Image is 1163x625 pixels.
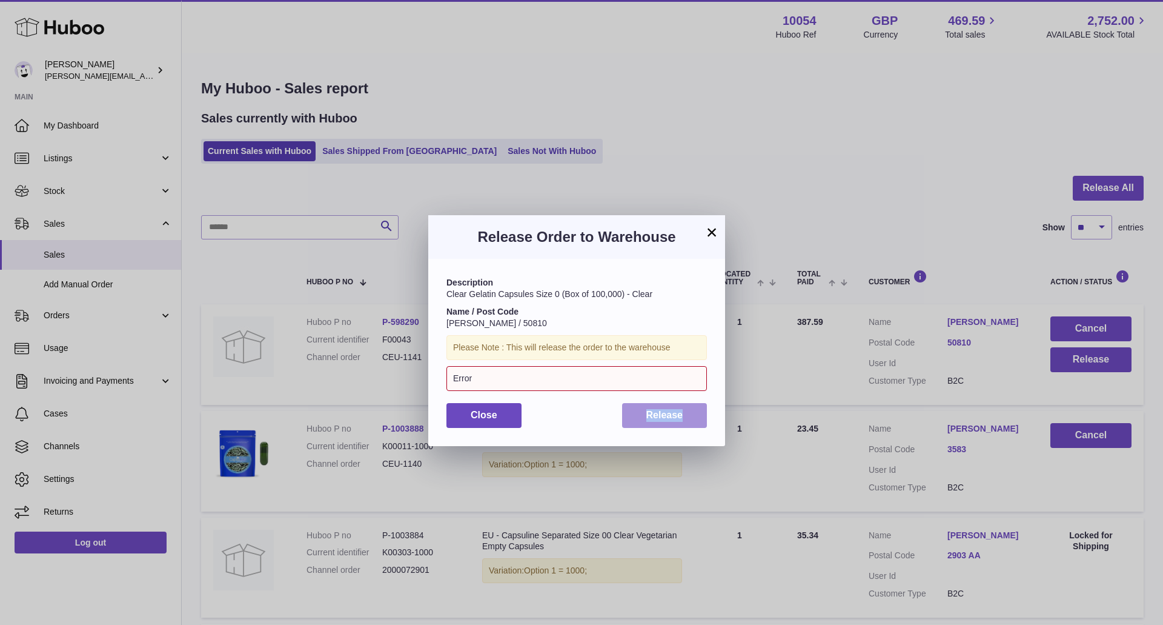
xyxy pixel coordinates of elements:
[446,318,547,328] span: [PERSON_NAME] / 50810
[446,278,493,287] strong: Description
[446,403,522,428] button: Close
[704,225,719,239] button: ×
[622,403,707,428] button: Release
[446,289,652,299] span: Clear Gelatin Capsules Size 0 (Box of 100,000) - Clear
[446,307,519,316] strong: Name / Post Code
[446,335,707,360] div: Please Note : This will release the order to the warehouse
[471,410,497,420] span: Close
[646,410,683,420] span: Release
[446,227,707,247] h3: Release Order to Warehouse
[446,366,707,391] div: Error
